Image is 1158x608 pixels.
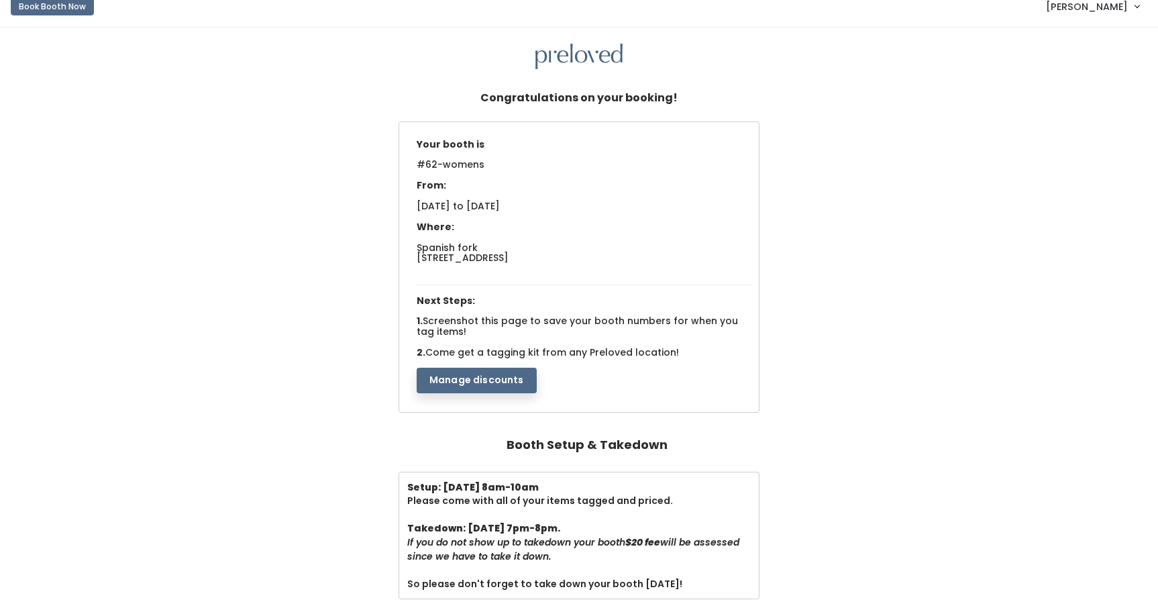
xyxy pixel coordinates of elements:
b: Takedown: [DATE] 7pm-8pm. [407,521,560,535]
div: Please come with all of your items tagged and priced. So please don't forget to take down your bo... [407,480,751,591]
h5: Congratulations on your booking! [480,85,678,111]
i: If you do not show up to takedown your booth will be assessed since we have to take it down. [407,536,739,563]
span: [DATE] to [DATE] [417,199,500,213]
span: From: [417,179,446,192]
span: Where: [417,220,454,234]
b: $20 fee [625,536,660,549]
span: Next Steps: [417,294,475,307]
h4: Booth Setup & Takedown [507,432,668,458]
a: Manage discounts [417,373,537,387]
span: Your booth is [417,138,484,151]
span: Come get a tagging kit from any Preloved location! [425,346,679,359]
span: Spanish fork [STREET_ADDRESS] [417,241,509,264]
b: Setup: [DATE] 8am-10am [407,480,539,494]
span: #62-womens [417,158,484,179]
span: Screenshot this page to save your booth numbers for when you tag items! [417,314,738,338]
img: preloved logo [535,44,623,70]
button: Manage discounts [417,368,537,393]
div: 1. 2. [410,133,759,393]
